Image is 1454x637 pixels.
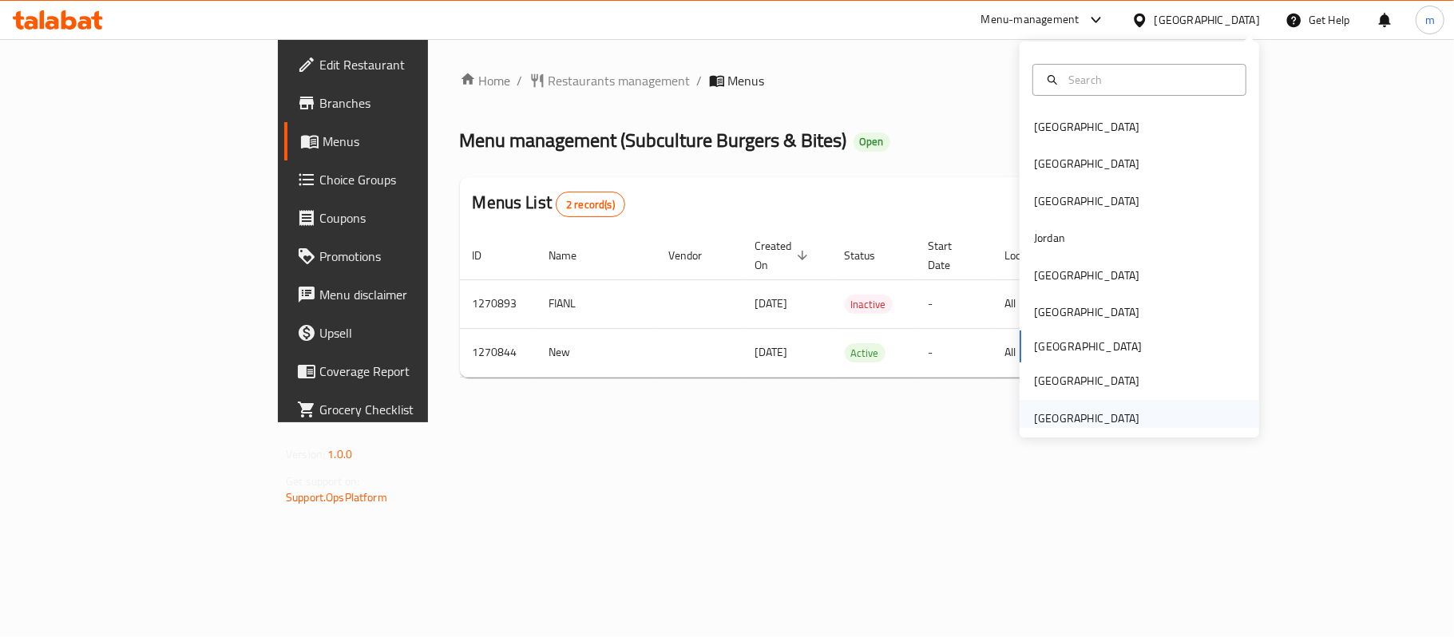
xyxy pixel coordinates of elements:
[1034,155,1139,172] div: [GEOGRAPHIC_DATA]
[284,275,521,314] a: Menu disclaimer
[284,45,521,84] a: Edit Restaurant
[845,246,897,265] span: Status
[1034,372,1139,390] div: [GEOGRAPHIC_DATA]
[1425,11,1435,29] span: m
[916,279,992,328] td: -
[537,279,656,328] td: FIANL
[1034,229,1065,247] div: Jordan
[728,71,765,90] span: Menus
[319,285,508,304] span: Menu disclaimer
[1005,246,1056,265] span: Locale
[992,328,1075,377] td: All
[697,71,703,90] li: /
[284,160,521,199] a: Choice Groups
[286,444,325,465] span: Version:
[319,247,508,266] span: Promotions
[854,135,890,148] span: Open
[992,279,1075,328] td: All
[319,400,508,419] span: Grocery Checklist
[537,328,656,377] td: New
[845,295,893,314] span: Inactive
[319,55,508,74] span: Edit Restaurant
[460,231,1254,378] table: enhanced table
[981,10,1080,30] div: Menu-management
[1034,303,1139,321] div: [GEOGRAPHIC_DATA]
[549,71,691,90] span: Restaurants management
[1034,409,1139,427] div: [GEOGRAPHIC_DATA]
[755,342,788,362] span: [DATE]
[284,199,521,237] a: Coupons
[1034,267,1139,284] div: [GEOGRAPHIC_DATA]
[284,314,521,352] a: Upsell
[854,133,890,152] div: Open
[319,362,508,381] span: Coverage Report
[284,237,521,275] a: Promotions
[286,487,387,508] a: Support.OpsPlatform
[284,390,521,429] a: Grocery Checklist
[319,93,508,113] span: Branches
[529,71,691,90] a: Restaurants management
[557,197,624,212] span: 2 record(s)
[473,191,625,217] h2: Menus List
[845,344,885,362] span: Active
[929,236,973,275] span: Start Date
[284,122,521,160] a: Menus
[1034,118,1139,136] div: [GEOGRAPHIC_DATA]
[845,343,885,362] div: Active
[669,246,723,265] span: Vendor
[284,352,521,390] a: Coverage Report
[284,84,521,122] a: Branches
[1155,11,1260,29] div: [GEOGRAPHIC_DATA]
[473,246,503,265] span: ID
[319,208,508,227] span: Coupons
[549,246,598,265] span: Name
[916,328,992,377] td: -
[327,444,352,465] span: 1.0.0
[460,71,1144,90] nav: breadcrumb
[323,132,508,151] span: Menus
[319,170,508,189] span: Choice Groups
[460,122,847,158] span: Menu management ( ⁠Subculture Burgers & Bites )
[755,236,813,275] span: Created On
[1034,192,1139,210] div: [GEOGRAPHIC_DATA]
[286,471,359,492] span: Get support on:
[556,192,625,217] div: Total records count
[755,293,788,314] span: [DATE]
[1062,71,1236,89] input: Search
[319,323,508,342] span: Upsell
